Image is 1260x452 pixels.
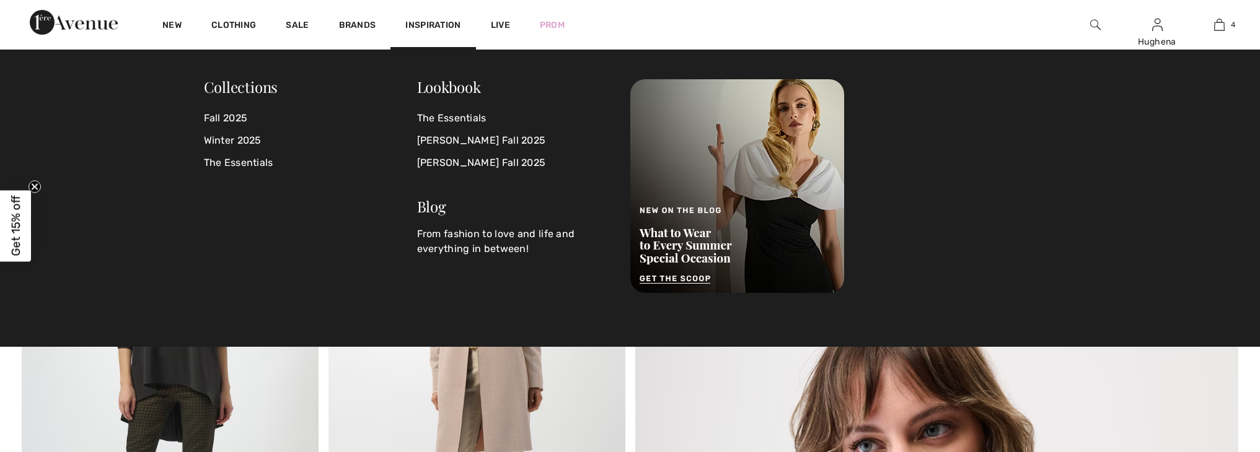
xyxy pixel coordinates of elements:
span: Get 15% off [9,196,23,256]
p: From fashion to love and life and everything in between! [417,227,615,256]
a: Live [491,19,510,32]
a: [PERSON_NAME] Fall 2025 [417,129,615,152]
img: 1ère Avenue [30,10,118,35]
div: Hughena [1127,35,1187,48]
a: The Essentials [417,107,615,129]
img: My Bag [1214,17,1225,32]
a: New on the Blog [630,180,844,191]
span: Collections [204,77,278,97]
a: Fall 2025 [204,107,417,129]
a: Brands [339,20,376,33]
a: The Essentials [204,152,417,174]
a: Sale [286,20,309,33]
a: Lookbook [417,77,481,97]
img: My Info [1152,17,1163,32]
a: Winter 2025 [204,129,417,152]
img: New on the Blog [630,79,844,293]
a: New [162,20,182,33]
a: [PERSON_NAME] Fall 2025 [417,152,615,174]
span: 4 [1231,19,1235,30]
a: Blog [417,196,446,216]
img: search the website [1090,17,1101,32]
a: 4 [1189,17,1249,32]
a: Clothing [211,20,256,33]
button: Close teaser [29,181,41,193]
iframe: Opens a widget where you can chat to one of our agents [1181,359,1248,390]
a: Sign In [1152,19,1163,30]
a: Prom [540,19,565,32]
span: Inspiration [405,20,460,33]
